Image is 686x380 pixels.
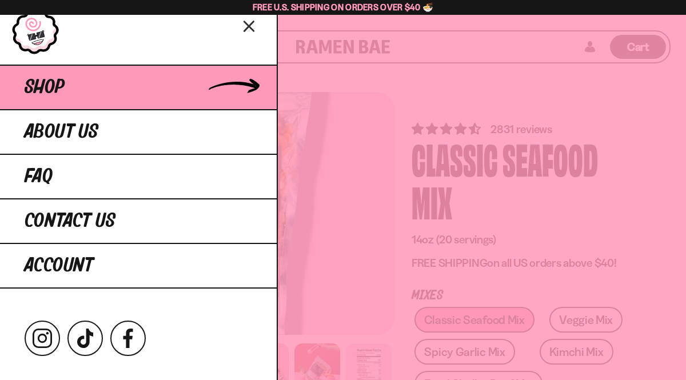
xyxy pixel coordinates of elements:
span: FAQ [25,166,53,187]
span: Shop [25,77,65,98]
span: Account [25,255,93,276]
button: Close menu [240,15,260,35]
span: About Us [25,122,98,142]
span: Free U.S. Shipping on Orders over $40 🍜 [253,2,434,13]
span: Contact Us [25,211,115,231]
